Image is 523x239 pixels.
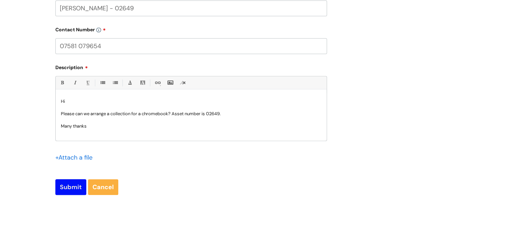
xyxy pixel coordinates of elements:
a: Underline(Ctrl-U) [83,78,92,87]
img: info-icon.svg [96,28,101,32]
span: + [55,153,58,162]
a: • Unordered List (Ctrl-Shift-7) [98,78,107,87]
a: Insert Image... [166,78,174,87]
a: Link [153,78,162,87]
div: Attach a file [55,152,97,163]
a: Remove formatting (Ctrl-\) [178,78,187,87]
p: Please can we arrange a collection for a chromebook? Asset number is 02649. [61,111,322,117]
a: 1. Ordered List (Ctrl-Shift-8) [111,78,119,87]
p: Many thanks [61,123,322,129]
input: Submit [55,179,86,195]
label: Description [55,62,327,70]
a: Back Color [138,78,147,87]
a: Italic (Ctrl-I) [70,78,79,87]
a: Cancel [88,179,118,195]
p: Hi [61,98,322,105]
label: Contact Number [55,24,327,33]
a: Font Color [126,78,134,87]
a: Bold (Ctrl-B) [58,78,66,87]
